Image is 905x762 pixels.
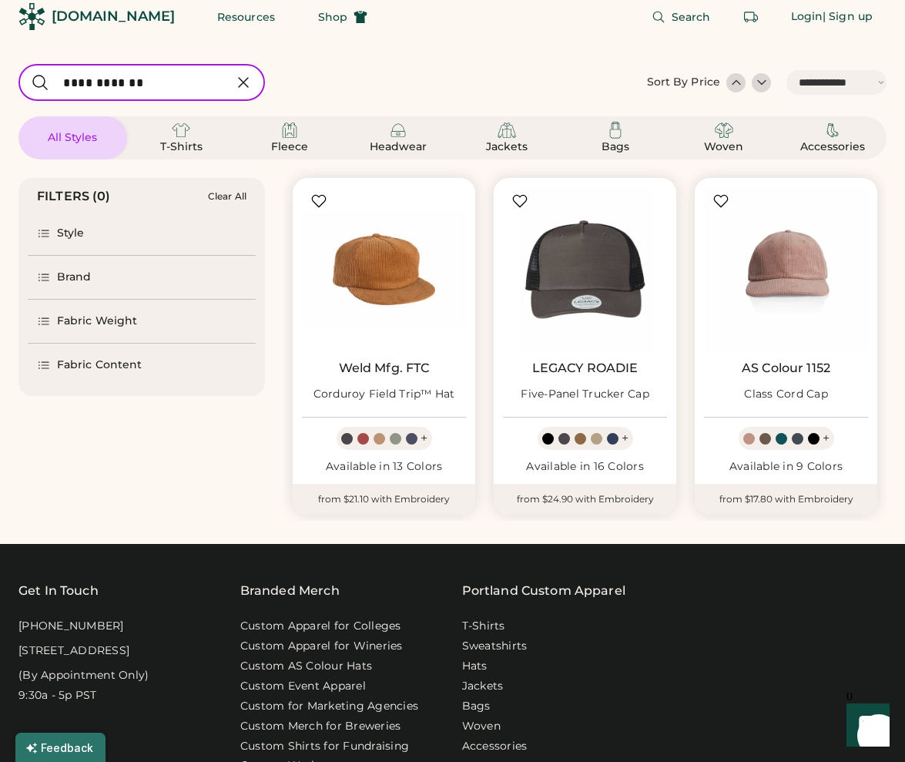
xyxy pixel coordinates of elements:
[742,361,830,376] a: AS Colour 1152
[57,314,137,329] div: Fabric Weight
[647,75,720,90] div: Sort By Price
[57,358,142,373] div: Fabric Content
[798,139,867,155] div: Accessories
[302,459,466,475] div: Available in 13 Colors
[57,226,85,241] div: Style
[823,430,830,447] div: +
[521,387,649,402] div: Five-Panel Trucker Cap
[704,459,868,475] div: Available in 9 Colors
[240,619,401,634] a: Custom Apparel for Colleges
[823,121,842,139] img: Accessories Icon
[581,139,650,155] div: Bags
[462,639,528,654] a: Sweatshirts
[823,9,873,25] div: | Sign up
[18,619,124,634] div: [PHONE_NUMBER]
[462,679,504,694] a: Jackets
[37,187,111,206] div: FILTERS (0)
[389,121,407,139] img: Headwear Icon
[462,739,528,754] a: Accessories
[18,668,149,683] div: (By Appointment Only)
[791,9,823,25] div: Login
[302,187,466,351] img: Weld Mfg. FTC Corduroy Field Trip™ Hat
[300,2,386,32] button: Shop
[52,7,175,26] div: [DOMAIN_NAME]
[38,130,107,146] div: All Styles
[672,12,711,22] span: Search
[462,582,625,600] a: Portland Custom Apparel
[704,187,868,351] img: AS Colour 1152 Class Cord Cap
[318,12,347,22] span: Shop
[736,2,766,32] button: Retrieve an order
[832,693,898,759] iframe: Front Chat
[472,139,541,155] div: Jackets
[494,484,676,515] div: from $24.90 with Embroidery
[462,659,488,674] a: Hats
[462,619,505,634] a: T-Shirts
[240,699,418,714] a: Custom for Marketing Agencies
[689,139,759,155] div: Woven
[364,139,433,155] div: Headwear
[622,430,628,447] div: +
[240,739,409,754] a: Custom Shirts for Fundraising
[606,121,625,139] img: Bags Icon
[462,719,501,734] a: Woven
[293,484,475,515] div: from $21.10 with Embroidery
[744,387,828,402] div: Class Cord Cap
[199,2,293,32] button: Resources
[532,361,639,376] a: LEGACY ROADIE
[18,3,45,30] img: Rendered Logo - Screens
[240,679,366,694] a: Custom Event Apparel
[339,361,430,376] a: Weld Mfg. FTC
[172,121,190,139] img: T-Shirts Icon
[240,719,401,734] a: Custom Merch for Breweries
[313,387,455,402] div: Corduroy Field Trip™ Hat
[421,430,427,447] div: +
[240,639,403,654] a: Custom Apparel for Wineries
[18,643,129,659] div: [STREET_ADDRESS]
[240,582,340,600] div: Branded Merch
[146,139,216,155] div: T-Shirts
[498,121,516,139] img: Jackets Icon
[633,2,729,32] button: Search
[503,459,667,475] div: Available in 16 Colors
[18,582,99,600] div: Get In Touch
[695,484,877,515] div: from $17.80 with Embroidery
[240,659,372,674] a: Custom AS Colour Hats
[503,187,667,351] img: LEGACY ROADIE Five-Panel Trucker Cap
[208,191,246,202] div: Clear All
[255,139,324,155] div: Fleece
[57,270,92,285] div: Brand
[280,121,299,139] img: Fleece Icon
[18,688,97,703] div: 9:30a - 5p PST
[462,699,491,714] a: Bags
[715,121,733,139] img: Woven Icon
